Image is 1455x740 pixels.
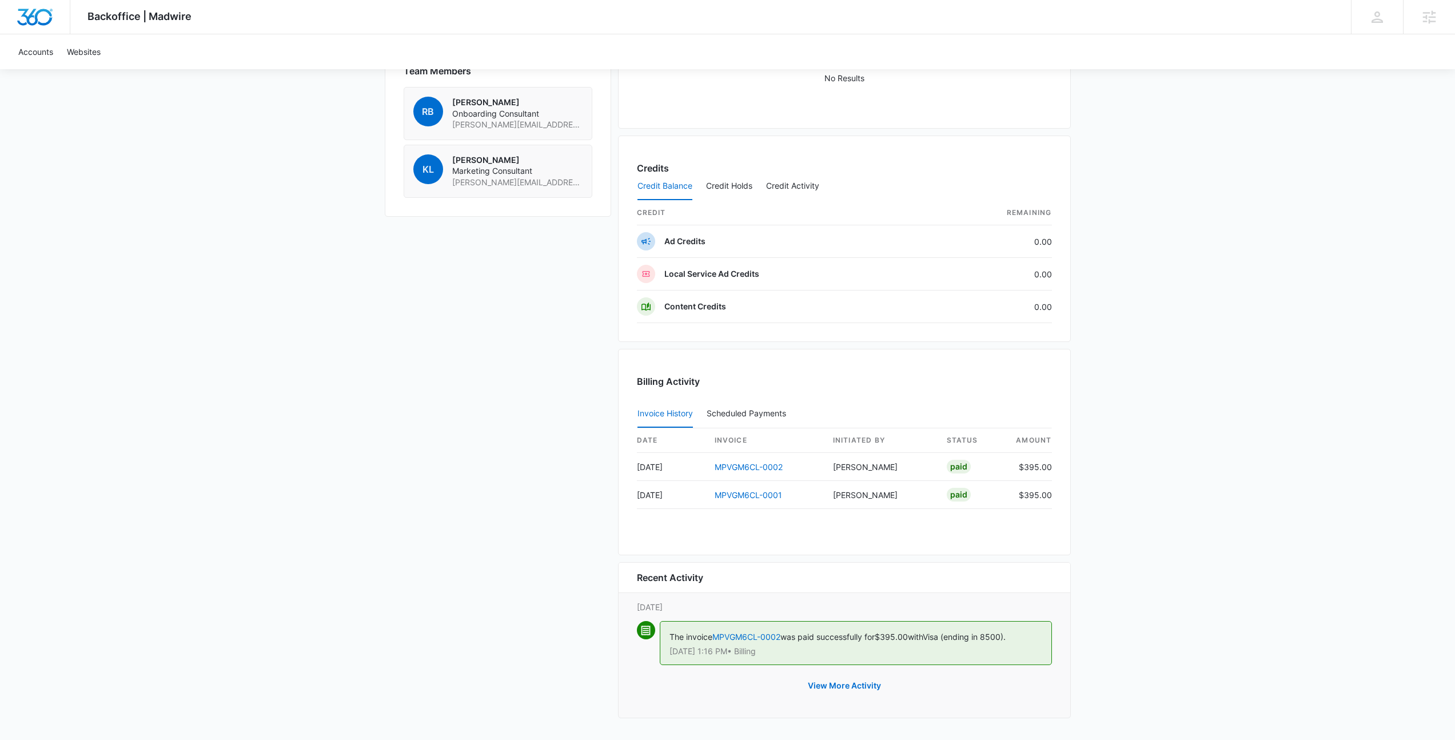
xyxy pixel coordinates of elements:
[87,10,192,22] span: Backoffice | Madwire
[875,632,908,642] span: $395.00
[947,488,971,502] div: Paid
[1006,453,1052,481] td: $395.00
[715,490,782,500] a: MPVGM6CL-0001
[715,462,783,472] a: MPVGM6CL-0002
[452,97,583,108] p: [PERSON_NAME]
[452,119,583,130] span: [PERSON_NAME][EMAIL_ADDRESS][PERSON_NAME][DOMAIN_NAME]
[413,154,443,184] span: KL
[664,301,726,312] p: Content Credits
[1006,428,1052,453] th: amount
[452,108,583,120] span: Onboarding Consultant
[637,161,669,175] h3: Credits
[452,177,583,188] span: [PERSON_NAME][EMAIL_ADDRESS][PERSON_NAME][DOMAIN_NAME]
[931,225,1052,258] td: 0.00
[452,154,583,166] p: [PERSON_NAME]
[706,173,752,200] button: Credit Holds
[413,97,443,126] span: RB
[404,64,471,78] span: Team Members
[637,400,693,428] button: Invoice History
[452,165,583,177] span: Marketing Consultant
[707,409,791,417] div: Scheduled Payments
[824,481,938,509] td: [PERSON_NAME]
[60,34,107,69] a: Websites
[712,632,780,642] a: MPVGM6CL-0002
[938,428,1006,453] th: status
[923,632,1006,642] span: Visa (ending in 8500).
[637,173,692,200] button: Credit Balance
[931,291,1052,323] td: 0.00
[796,672,892,699] button: View More Activity
[637,201,931,225] th: credit
[669,632,712,642] span: The invoice
[637,375,1052,388] h3: Billing Activity
[766,173,819,200] button: Credit Activity
[931,201,1052,225] th: Remaining
[824,453,938,481] td: [PERSON_NAME]
[947,460,971,474] div: Paid
[637,72,1051,84] p: No Results
[669,647,1042,655] p: [DATE] 1:16 PM • Billing
[637,453,705,481] td: [DATE]
[908,632,923,642] span: with
[664,268,759,280] p: Local Service Ad Credits
[705,428,824,453] th: invoice
[931,258,1052,291] td: 0.00
[824,428,938,453] th: Initiated By
[637,481,705,509] td: [DATE]
[637,428,705,453] th: date
[1006,481,1052,509] td: $395.00
[11,34,60,69] a: Accounts
[637,571,703,584] h6: Recent Activity
[664,236,705,247] p: Ad Credits
[637,601,1052,613] p: [DATE]
[780,632,875,642] span: was paid successfully for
